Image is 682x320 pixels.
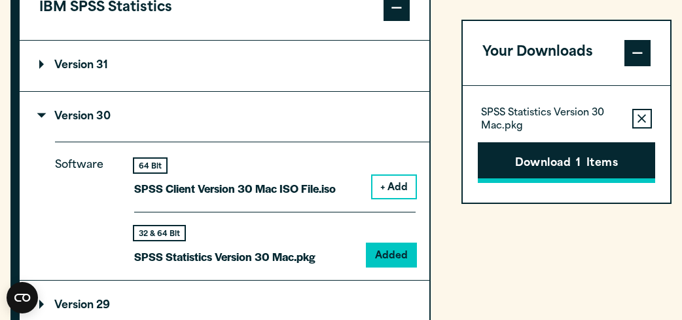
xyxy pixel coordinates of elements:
[463,21,670,85] button: Your Downloads
[39,300,110,311] p: Version 29
[372,176,416,198] button: + Add
[39,60,108,71] p: Version 31
[478,143,655,184] button: Download1Items
[463,85,670,203] div: Your Downloads
[55,156,114,255] p: Software
[134,179,336,198] p: SPSS Client Version 30 Mac ISO File.iso
[481,107,622,133] p: SPSS Statistics Version 30 Mac.pkg
[134,226,185,240] div: 32 & 64 Bit
[134,159,166,172] div: 64 Bit
[7,282,38,313] button: Open CMP widget
[367,244,416,266] button: Added
[576,156,581,173] span: 1
[39,111,111,122] p: Version 30
[20,92,429,142] summary: Version 30
[134,247,315,266] p: SPSS Statistics Version 30 Mac.pkg
[20,41,429,91] summary: Version 31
